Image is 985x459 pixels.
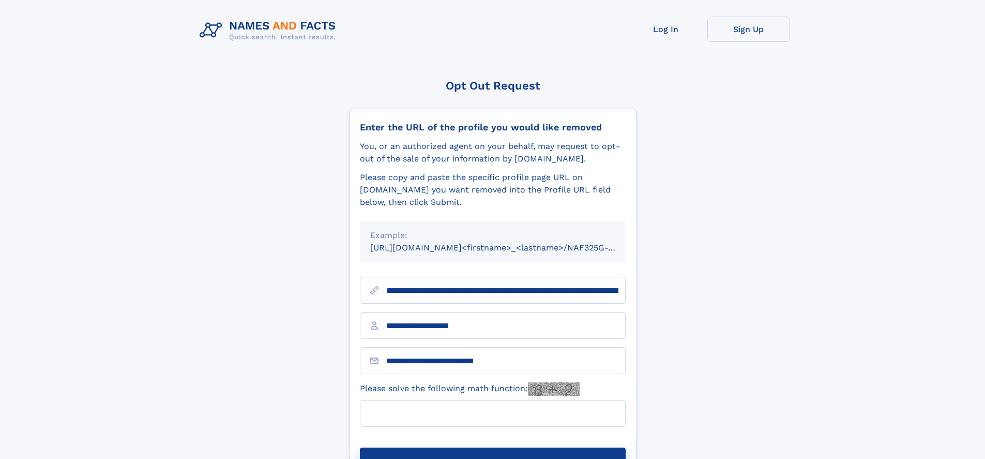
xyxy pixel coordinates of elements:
a: Sign Up [707,17,790,42]
div: Enter the URL of the profile you would like removed [360,122,626,133]
div: Opt Out Request [349,79,637,92]
div: Example: [370,229,615,242]
a: Log In [625,17,707,42]
label: Please solve the following math function: [360,382,580,396]
div: Please copy and paste the specific profile page URL on [DOMAIN_NAME] you want removed into the Pr... [360,171,626,209]
img: Logo Names and Facts [195,17,344,45]
div: You, or an authorized agent on your behalf, may request to opt-out of the sale of your informatio... [360,140,626,165]
small: [URL][DOMAIN_NAME]<firstname>_<lastname>/NAF325G-xxxxxxxx [370,243,645,253]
